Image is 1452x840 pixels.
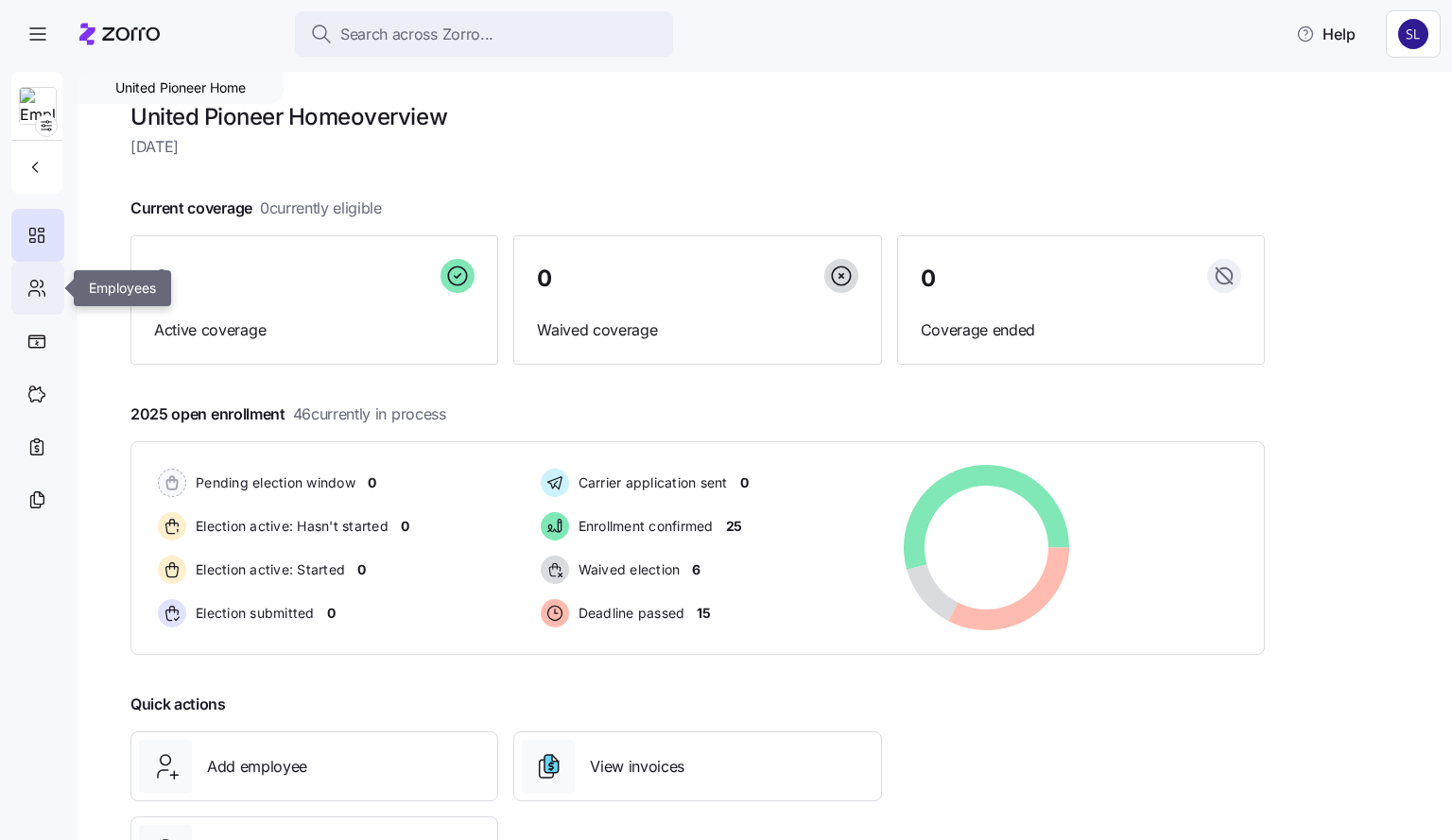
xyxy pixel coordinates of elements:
[154,267,169,290] span: 0
[1398,19,1428,49] img: 9541d6806b9e2684641ca7bfe3afc45a
[921,318,1241,342] span: Coverage ended
[207,755,307,779] span: Add employee
[921,267,936,290] span: 0
[357,560,366,579] span: 0
[368,473,376,492] span: 0
[537,267,552,290] span: 0
[573,517,714,536] span: Enrollment confirmed
[190,560,345,579] span: Election active: Started
[260,197,382,220] span: 0 currently eligible
[190,517,389,536] span: Election active: Hasn't started
[401,517,409,536] span: 0
[740,473,749,492] span: 0
[537,318,857,342] span: Waived coverage
[692,560,700,579] span: 6
[20,88,56,126] img: Employer logo
[130,102,1265,131] h1: United Pioneer Home overview
[154,318,475,342] span: Active coverage
[293,403,446,426] span: 46 currently in process
[78,72,284,104] div: United Pioneer Home
[590,755,684,779] span: View invoices
[190,473,355,492] span: Pending election window
[130,403,446,426] span: 2025 open enrollment
[573,604,685,623] span: Deadline passed
[190,604,315,623] span: Election submitted
[573,560,681,579] span: Waived election
[130,197,382,220] span: Current coverage
[130,693,226,716] span: Quick actions
[726,517,742,536] span: 25
[340,23,493,46] span: Search across Zorro...
[327,604,336,623] span: 0
[697,604,710,623] span: 15
[1281,15,1371,53] button: Help
[573,473,728,492] span: Carrier application sent
[1296,23,1356,45] span: Help
[295,11,673,57] button: Search across Zorro...
[130,135,1265,159] span: [DATE]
